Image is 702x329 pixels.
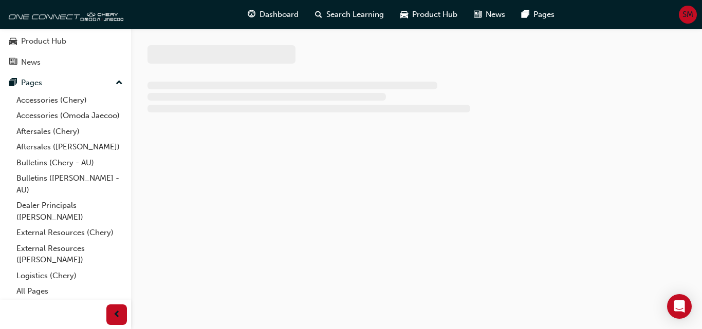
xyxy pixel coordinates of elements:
[12,225,127,241] a: External Resources (Chery)
[315,8,322,21] span: search-icon
[667,294,692,319] div: Open Intercom Messenger
[4,73,127,92] button: Pages
[12,139,127,155] a: Aftersales ([PERSON_NAME])
[12,241,127,268] a: External Resources ([PERSON_NAME])
[12,124,127,140] a: Aftersales (Chery)
[392,4,466,25] a: car-iconProduct Hub
[682,9,693,21] span: SM
[307,4,392,25] a: search-iconSearch Learning
[12,92,127,108] a: Accessories (Chery)
[486,9,505,21] span: News
[12,108,127,124] a: Accessories (Omoda Jaecoo)
[326,9,384,21] span: Search Learning
[9,58,17,67] span: news-icon
[679,6,697,24] button: SM
[21,35,66,47] div: Product Hub
[12,198,127,225] a: Dealer Principals ([PERSON_NAME])
[12,170,127,198] a: Bulletins ([PERSON_NAME] - AU)
[9,79,17,88] span: pages-icon
[400,8,408,21] span: car-icon
[260,9,299,21] span: Dashboard
[522,8,529,21] span: pages-icon
[12,268,127,284] a: Logistics (Chery)
[4,32,127,51] a: Product Hub
[9,37,17,46] span: car-icon
[113,308,121,321] span: prev-icon
[12,283,127,299] a: All Pages
[239,4,307,25] a: guage-iconDashboard
[21,56,41,68] div: News
[5,4,123,25] img: oneconnect
[21,77,42,89] div: Pages
[116,76,123,90] span: up-icon
[513,4,563,25] a: pages-iconPages
[474,8,482,21] span: news-icon
[248,8,255,21] span: guage-icon
[466,4,513,25] a: news-iconNews
[12,155,127,171] a: Bulletins (Chery - AU)
[4,53,127,72] a: News
[533,9,555,21] span: Pages
[412,9,457,21] span: Product Hub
